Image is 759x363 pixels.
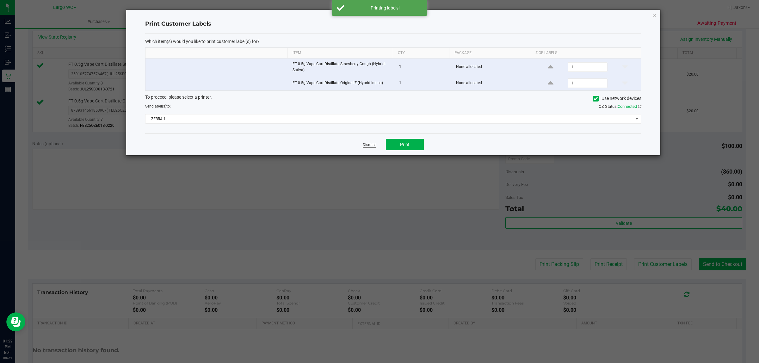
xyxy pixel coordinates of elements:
h4: Print Customer Labels [145,20,641,28]
span: ZEBRA-1 [145,114,633,123]
button: Print [386,139,424,150]
span: Send to: [145,104,171,108]
span: Connected [618,104,637,109]
label: Use network devices [593,95,641,102]
th: Item [287,48,393,58]
a: Dismiss [363,142,376,148]
th: # of labels [530,48,636,58]
th: Package [449,48,530,58]
span: QZ Status: [599,104,641,109]
span: label(s) [154,104,166,108]
div: To proceed, please select a printer. [140,94,646,103]
iframe: Resource center [6,312,25,331]
td: 1 [395,58,453,76]
p: Which item(s) would you like to print customer label(s) for? [145,39,641,44]
td: FT 0.5g Vape Cart Distillate Original Z (Hybrid-Indica) [289,76,395,90]
div: Printing labels! [348,5,422,11]
td: FT 0.5g Vape Cart Distillate Strawberry Cough (Hybrid-Sativa) [289,58,395,76]
td: None allocated [452,58,534,76]
span: Print [400,142,410,147]
th: Qty [393,48,449,58]
td: 1 [395,76,453,90]
td: None allocated [452,76,534,90]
